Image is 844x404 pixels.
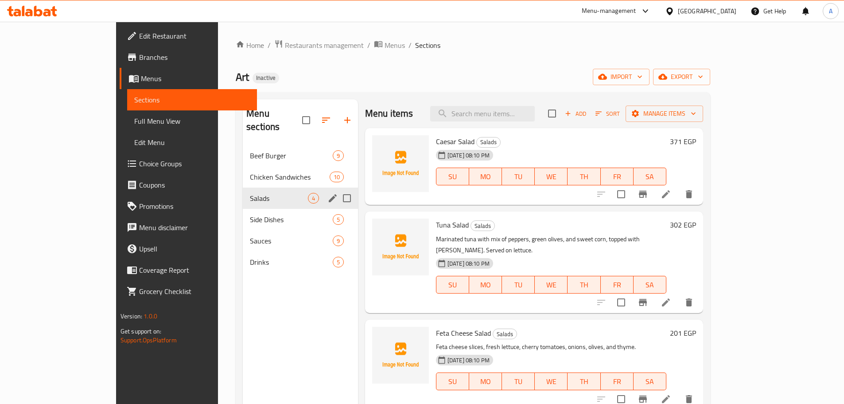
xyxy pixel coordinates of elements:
[590,107,626,121] span: Sort items
[632,184,653,205] button: Branch-specific-item
[601,276,634,294] button: FR
[440,170,466,183] span: SU
[436,168,469,185] button: SU
[469,373,502,390] button: MO
[593,69,650,85] button: import
[333,152,343,160] span: 9
[604,170,630,183] span: FR
[661,189,671,200] a: Edit menu item
[246,107,302,133] h2: Menu sections
[670,135,696,148] h6: 371 EGP
[134,116,250,126] span: Full Menu View
[243,145,358,166] div: Beef Burger9
[120,174,257,196] a: Coupons
[538,170,564,183] span: WE
[506,278,531,291] span: TU
[139,243,250,254] span: Upsell
[372,135,429,192] img: Caesar Salad
[568,168,600,185] button: TH
[120,47,257,68] a: Branches
[670,327,696,339] h6: 201 EGP
[121,334,177,346] a: Support.OpsPlatform
[678,184,700,205] button: delete
[250,193,308,204] span: Salads
[564,109,587,119] span: Add
[634,168,666,185] button: SA
[436,341,666,353] p: Feta cheese slices, fresh lettuce, cherry tomatoes, onions, olives, and thyme.
[134,94,250,105] span: Sections
[601,373,634,390] button: FR
[538,375,564,388] span: WE
[127,132,257,153] a: Edit Menu
[139,201,250,212] span: Promotions
[436,218,469,231] span: Tuna Salad
[436,276,469,294] button: SU
[612,293,630,312] span: Select to update
[506,170,531,183] span: TU
[633,108,696,119] span: Manage items
[473,278,498,291] span: MO
[308,194,319,203] span: 4
[637,278,663,291] span: SA
[502,276,535,294] button: TU
[120,196,257,217] a: Promotions
[502,168,535,185] button: TU
[444,259,493,268] span: [DATE] 08:10 PM
[634,276,666,294] button: SA
[543,104,561,123] span: Select section
[243,209,358,230] div: Side Dishes5
[120,68,257,89] a: Menus
[250,214,333,225] span: Side Dishes
[333,237,343,245] span: 9
[469,276,502,294] button: MO
[243,141,358,276] nav: Menu sections
[502,373,535,390] button: TU
[139,286,250,297] span: Grocery Checklist
[333,150,344,161] div: items
[250,235,333,246] div: Sauces
[139,158,250,169] span: Choice Groups
[120,25,257,47] a: Edit Restaurant
[430,106,535,122] input: search
[308,193,319,204] div: items
[473,375,498,388] span: MO
[561,107,590,121] span: Add item
[121,310,142,322] span: Version:
[121,326,161,337] span: Get support on:
[571,170,597,183] span: TH
[333,235,344,246] div: items
[473,170,498,183] span: MO
[568,276,600,294] button: TH
[120,217,257,238] a: Menu disclaimer
[243,230,358,251] div: Sauces9
[120,238,257,259] a: Upsell
[612,185,630,204] span: Select to update
[141,73,250,84] span: Menus
[243,188,358,209] div: Salads4edit
[436,234,666,256] p: Marinated tuna with mix of peppers, green olives, and sweet corn, topped with [PERSON_NAME]. Serv...
[634,373,666,390] button: SA
[127,89,257,110] a: Sections
[440,375,466,388] span: SU
[365,107,413,120] h2: Menu items
[250,150,333,161] span: Beef Burger
[372,327,429,384] img: Feta Cheese Salad
[637,375,663,388] span: SA
[367,40,370,51] li: /
[330,173,343,181] span: 10
[678,292,700,313] button: delete
[134,137,250,148] span: Edit Menu
[538,278,564,291] span: WE
[436,326,491,340] span: Feta Cheese Salad
[595,109,620,119] span: Sort
[471,221,494,231] span: Salads
[120,153,257,174] a: Choice Groups
[661,297,671,308] a: Edit menu item
[440,278,466,291] span: SU
[253,73,279,83] div: Inactive
[330,172,344,182] div: items
[333,258,343,267] span: 5
[139,265,250,275] span: Coverage Report
[243,166,358,188] div: Chicken Sandwiches10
